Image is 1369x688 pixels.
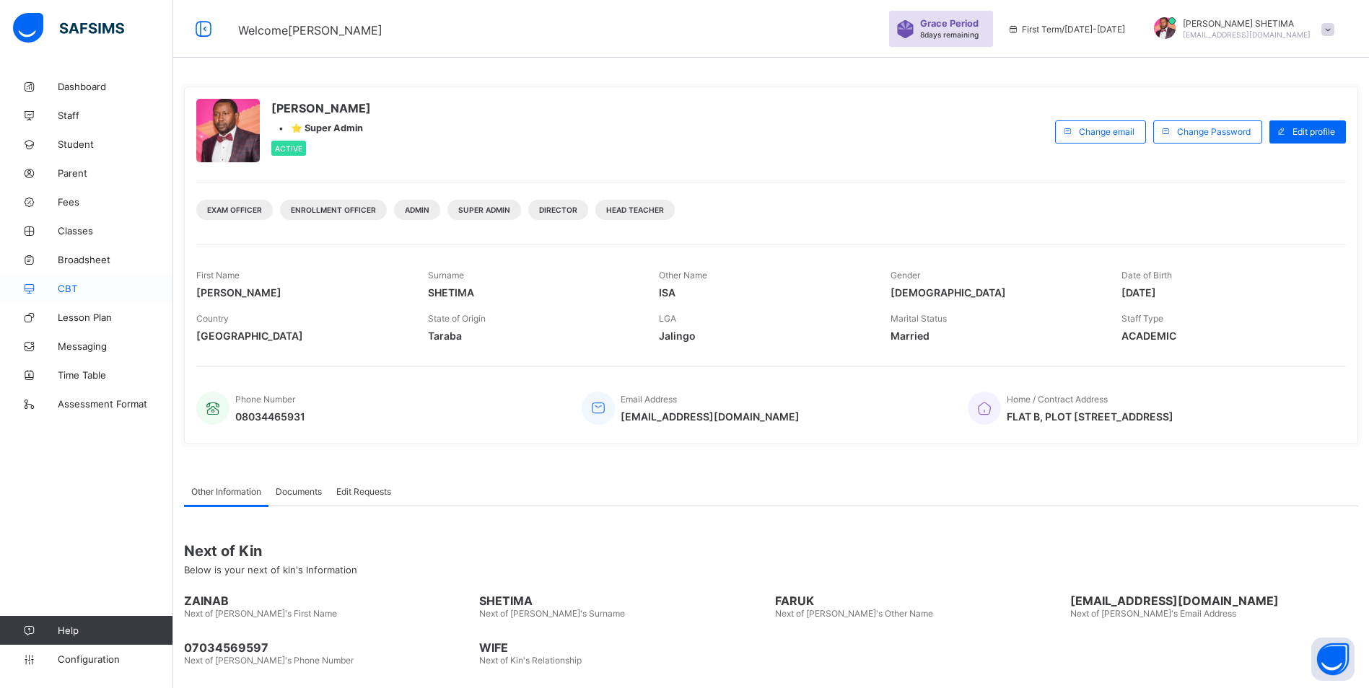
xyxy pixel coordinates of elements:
span: CBT [58,283,173,294]
span: FLAT B, PLOT [STREET_ADDRESS] [1007,410,1173,423]
span: [EMAIL_ADDRESS][DOMAIN_NAME] [1183,30,1311,39]
span: Head Teacher [606,206,664,214]
span: Staff Type [1121,313,1163,324]
span: DIRECTOR [539,206,577,214]
button: Open asap [1311,638,1355,681]
img: safsims [13,13,124,43]
span: [PERSON_NAME] [196,286,406,299]
span: Change email [1079,126,1134,137]
span: SHETIMA [479,594,767,608]
span: Next of [PERSON_NAME]'s Email Address [1070,608,1236,619]
span: Phone Number [235,394,295,405]
span: Enrollment Officer [291,206,376,214]
span: Student [58,138,173,150]
span: Next of [PERSON_NAME]'s Phone Number [184,655,354,666]
span: Broadsheet [58,254,173,265]
span: LGA [659,313,676,324]
span: [GEOGRAPHIC_DATA] [196,330,406,342]
span: ZAINAB [184,594,472,608]
span: Email Address [621,394,677,405]
span: Help [58,625,172,636]
span: Admin [405,206,429,214]
span: State of Origin [428,313,486,324]
span: Other Information [191,486,261,497]
span: FARUK [775,594,1063,608]
span: [PERSON_NAME] SHETIMA [1183,18,1311,29]
span: SHETIMA [428,286,638,299]
span: 8 days remaining [920,30,979,39]
img: sticker-purple.71386a28dfed39d6af7621340158ba97.svg [896,20,914,38]
span: Dashboard [58,81,173,92]
span: Taraba [428,330,638,342]
span: Exam Officer [207,206,262,214]
span: Next of Kin [184,542,1358,560]
span: [EMAIL_ADDRESS][DOMAIN_NAME] [621,410,800,423]
span: Lesson Plan [58,312,173,323]
span: Messaging [58,340,173,352]
span: Edit profile [1293,126,1335,137]
span: Other Name [659,270,707,281]
span: Below is your next of kin's Information [184,564,357,575]
span: Change Password [1177,126,1251,137]
span: Documents [276,486,322,497]
span: session/term information [1007,24,1125,35]
span: ⭐ Super Admin [291,123,363,133]
span: Jalingo [659,330,869,342]
span: Next of [PERSON_NAME]'s Surname [479,608,625,619]
span: [EMAIL_ADDRESS][DOMAIN_NAME] [1070,594,1358,608]
span: Surname [428,270,464,281]
span: Edit Requests [336,486,391,497]
span: [PERSON_NAME] [271,101,371,115]
div: MAHMUDSHETIMA [1140,17,1342,41]
span: Time Table [58,369,173,381]
span: 07034569597 [184,640,472,655]
span: Marital Status [891,313,947,324]
span: ISA [659,286,869,299]
span: Next of [PERSON_NAME]'s Other Name [775,608,933,619]
span: Grace Period [920,18,979,29]
span: ACADEMIC [1121,330,1331,342]
span: Classes [58,225,173,237]
span: Next of Kin's Relationship [479,655,582,666]
span: First Name [196,270,240,281]
span: Married [891,330,1101,342]
span: Country [196,313,229,324]
span: Gender [891,270,920,281]
span: Home / Contract Address [1007,394,1108,405]
span: Next of [PERSON_NAME]'s First Name [184,608,337,619]
span: Active [275,144,302,153]
span: Welcome [PERSON_NAME] [238,23,382,38]
span: Date of Birth [1121,270,1172,281]
span: Configuration [58,653,172,665]
span: Assessment Format [58,398,173,410]
span: 08034465931 [235,410,305,423]
span: Fees [58,196,173,208]
span: [DEMOGRAPHIC_DATA] [891,286,1101,299]
div: • [271,123,371,133]
span: Super Admin [458,206,510,214]
span: WIFE [479,640,767,655]
span: [DATE] [1121,286,1331,299]
span: Parent [58,167,173,179]
span: Staff [58,110,173,121]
